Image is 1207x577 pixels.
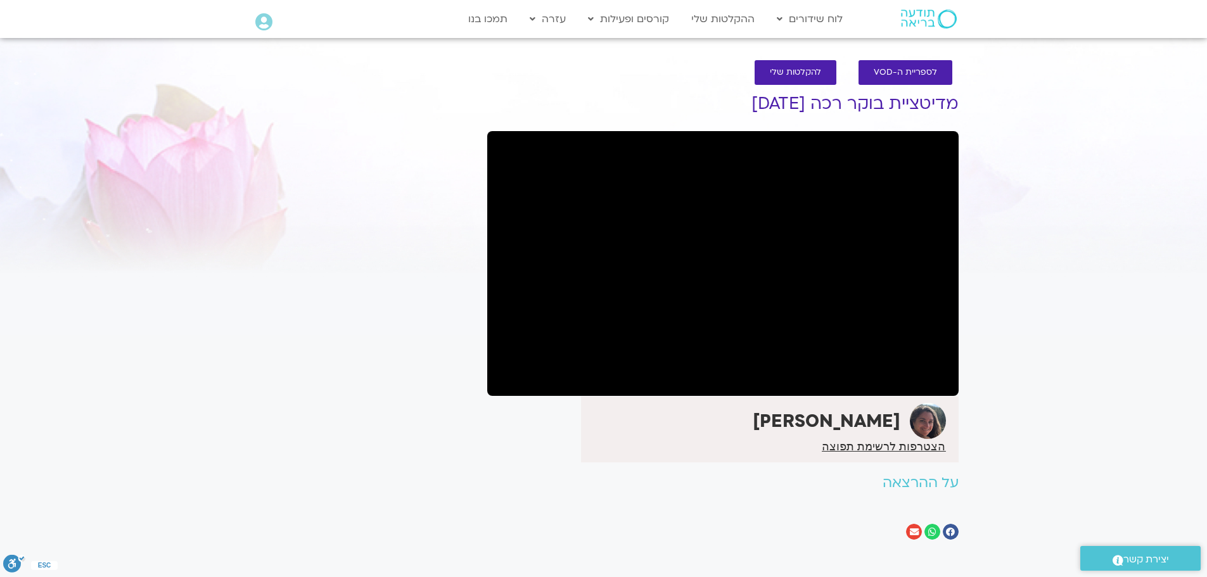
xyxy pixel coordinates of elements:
span: להקלטות שלי [770,68,821,77]
a: קורסים ופעילות [582,7,675,31]
img: קרן גל [910,403,946,439]
a: ההקלטות שלי [685,7,761,31]
div: שיתוף ב whatsapp [924,524,940,540]
div: שיתוף ב email [906,524,922,540]
span: לספריית ה-VOD [874,68,937,77]
a: עזרה [523,7,572,31]
a: תמכו בנו [462,7,514,31]
a: לוח שידורים [770,7,849,31]
h2: על ההרצאה [487,475,959,491]
h1: מדיטציית בוקר רכה [DATE] [487,94,959,113]
img: תודעה בריאה [901,10,957,29]
div: שיתוף ב facebook [943,524,959,540]
span: יצירת קשר [1123,551,1169,568]
strong: [PERSON_NAME] [753,409,900,433]
a: הצטרפות לרשימת תפוצה [822,441,945,452]
a: לספריית ה-VOD [859,60,952,85]
a: יצירת קשר [1080,546,1201,571]
a: להקלטות שלי [755,60,836,85]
